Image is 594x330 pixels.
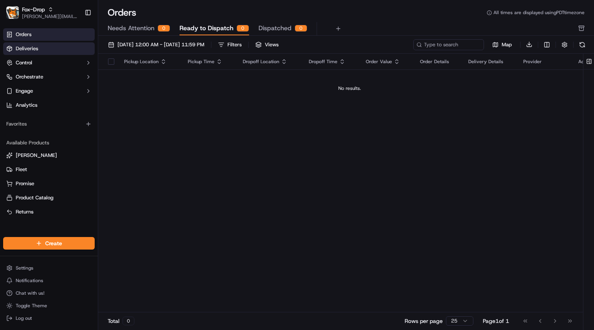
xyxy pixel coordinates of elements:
p: Rows per page [405,317,443,325]
a: Powered byPylon [55,133,95,139]
span: Settings [16,265,33,271]
span: All times are displayed using PDT timezone [493,9,585,16]
a: [PERSON_NAME] [6,152,92,159]
div: Delivery Details [468,58,511,65]
div: Provider [523,58,566,65]
button: Refresh [577,39,588,50]
button: Notifications [3,275,95,286]
span: Orchestrate [16,73,43,80]
div: Total [108,317,134,325]
span: Views [265,41,279,48]
button: Views [252,39,282,50]
span: Returns [16,208,33,215]
span: Analytics [16,102,37,109]
img: Nash [8,8,24,24]
button: Map [487,40,517,49]
button: [PERSON_NAME] [3,149,95,162]
div: 0 [158,25,170,32]
a: Fleet [6,166,92,173]
div: Available Products [3,137,95,149]
div: Favorites [3,118,95,130]
span: Fleet [16,166,27,173]
span: Product Catalog [16,194,53,201]
span: Engage [16,88,33,95]
span: Orders [16,31,31,38]
button: Fleet [3,163,95,176]
span: Needs Attention [108,24,154,33]
h1: Orders [108,6,136,19]
button: Start new chat [134,77,143,87]
div: Pickup Time [188,58,230,65]
button: Engage [3,85,95,97]
div: Filters [227,41,242,48]
img: 1736555255976-a54dd68f-1ca7-489b-9aae-adbdc363a1c4 [8,75,22,89]
button: Chat with us! [3,288,95,299]
div: Page 1 of 1 [483,317,509,325]
input: Type to search [413,39,484,50]
div: 💻 [66,115,73,121]
span: Create [45,239,62,247]
img: Fox-Drop [6,6,19,19]
div: 0 [295,25,307,32]
button: Product Catalog [3,191,95,204]
button: Promise [3,177,95,190]
p: Welcome 👋 [8,31,143,44]
div: Dropoff Location [243,58,296,65]
a: Returns [6,208,92,215]
div: 0 [123,317,134,325]
button: Returns [3,206,95,218]
a: Analytics [3,99,95,111]
button: Fox-DropFox-Drop[PERSON_NAME][EMAIL_ADDRESS][PERSON_NAME][DOMAIN_NAME] [3,3,81,22]
button: Toggle Theme [3,300,95,311]
button: Fox-Drop [22,5,45,13]
span: [DATE] 12:00 AM - [DATE] 11:59 PM [117,41,204,48]
span: Chat with us! [16,290,44,296]
span: [PERSON_NAME] [16,152,57,159]
a: 💻API Documentation [63,111,129,125]
span: Notifications [16,277,43,284]
div: Start new chat [27,75,129,83]
a: Deliveries [3,42,95,55]
div: 0 [236,25,249,32]
a: Promise [6,180,92,187]
button: Control [3,57,95,69]
div: Dropoff Time [309,58,353,65]
a: Orders [3,28,95,41]
span: Knowledge Base [16,114,60,122]
span: Control [16,59,32,66]
div: 📗 [8,115,14,121]
input: Got a question? Start typing here... [20,51,141,59]
span: Pylon [78,133,95,139]
span: Deliveries [16,45,38,52]
span: Promise [16,180,34,187]
span: Toggle Theme [16,303,47,309]
span: Ready to Dispatch [180,24,233,33]
a: Product Catalog [6,194,92,201]
button: Log out [3,313,95,324]
span: Dispatched [258,24,291,33]
span: API Documentation [74,114,126,122]
a: 📗Knowledge Base [5,111,63,125]
button: [DATE] 12:00 AM - [DATE] 11:59 PM [104,39,208,50]
div: Pickup Location [124,58,175,65]
button: Filters [214,39,245,50]
button: Settings [3,263,95,273]
button: Orchestrate [3,71,95,83]
button: [PERSON_NAME][EMAIL_ADDRESS][PERSON_NAME][DOMAIN_NAME] [22,13,78,20]
div: Order Value [366,58,407,65]
div: Order Details [420,58,456,65]
span: Log out [16,315,32,321]
button: Create [3,237,95,250]
span: Map [502,41,512,48]
div: We're available if you need us! [27,83,99,89]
